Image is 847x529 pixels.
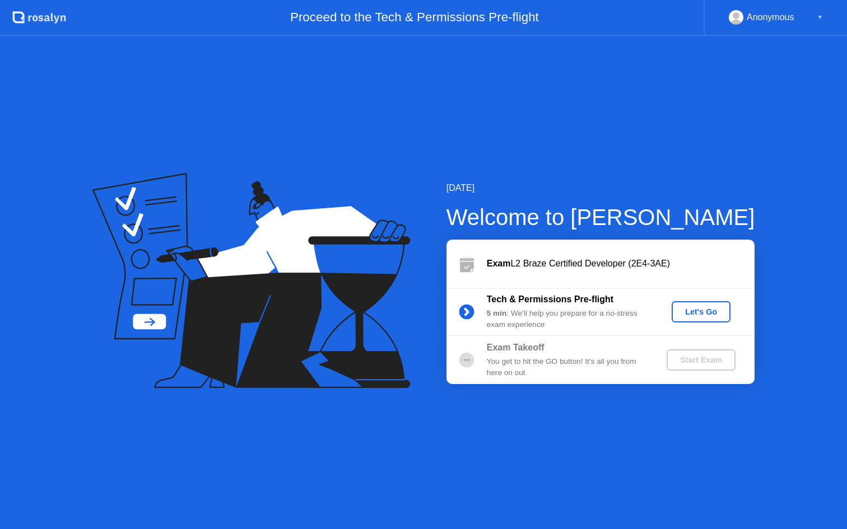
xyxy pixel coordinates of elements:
div: You get to hit the GO button! It’s all you from here on out [487,356,648,379]
div: [DATE] [446,181,755,195]
button: Let's Go [672,301,730,322]
div: : We’ll help you prepare for a no-stress exam experience [487,308,648,331]
b: 5 min [487,309,507,317]
div: L2 Braze Certified Developer (2E4-3AE) [487,257,755,270]
b: Exam Takeoff [487,343,544,352]
div: Start Exam [671,355,731,364]
div: Anonymous [747,10,794,25]
button: Start Exam [667,349,736,371]
b: Tech & Permissions Pre-flight [487,294,613,304]
b: Exam [487,259,511,268]
div: ▼ [817,10,823,25]
div: Welcome to [PERSON_NAME] [446,200,755,234]
div: Let's Go [676,307,726,316]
